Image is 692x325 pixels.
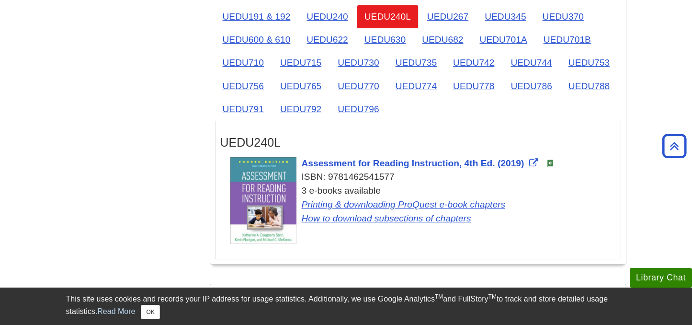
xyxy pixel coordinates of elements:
[420,5,476,28] a: UEDU267
[445,51,502,74] a: UEDU742
[561,74,617,98] a: UEDU788
[272,51,329,74] a: UEDU715
[330,97,386,121] a: UEDU796
[357,5,419,28] a: UEDU240L
[141,305,159,319] button: Close
[230,170,616,184] div: ISBN: 9781462541577
[546,160,554,167] img: e-Book
[299,5,355,28] a: UEDU240
[535,5,591,28] a: UEDU370
[299,28,355,51] a: UEDU622
[230,184,616,225] div: 3 e-books available
[210,284,626,310] h2: Casa Latina
[445,74,502,98] a: UEDU778
[220,136,616,150] h3: UEDU240L
[561,51,617,74] a: UEDU753
[215,74,272,98] a: UEDU756
[230,157,297,244] img: Cover Art
[272,74,329,98] a: UEDU765
[66,293,626,319] div: This site uses cookies and records your IP address for usage statistics. Additionally, we use Goo...
[330,74,386,98] a: UEDU770
[330,51,386,74] a: UEDU730
[215,5,298,28] a: UEDU191 & 192
[302,158,541,168] a: Link opens in new window
[435,293,443,300] sup: TM
[97,307,135,315] a: Read More
[388,74,444,98] a: UEDU774
[659,139,690,152] a: Back to Top
[302,158,524,168] span: Assessment for Reading Instruction, 4th Ed. (2019)
[357,28,413,51] a: UEDU630
[302,213,471,223] a: Link opens in new window
[215,28,298,51] a: UEDU600 & 610
[215,97,272,121] a: UEDU791
[272,97,329,121] a: UEDU792
[477,5,533,28] a: UEDU345
[488,293,497,300] sup: TM
[302,199,506,209] a: Link opens in new window
[503,51,559,74] a: UEDU744
[215,51,272,74] a: UEDU710
[388,51,444,74] a: UEDU735
[536,28,599,51] a: UEDU701B
[630,268,692,288] button: Library Chat
[414,28,471,51] a: UEDU682
[472,28,535,51] a: UEDU701A
[503,74,559,98] a: UEDU786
